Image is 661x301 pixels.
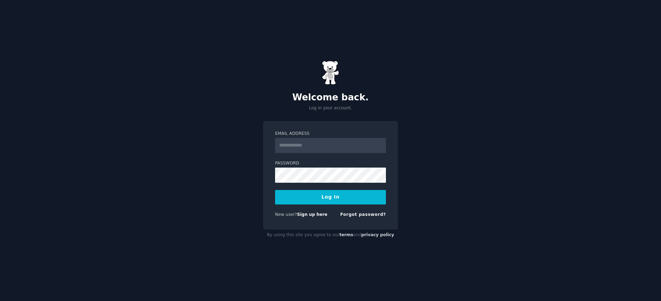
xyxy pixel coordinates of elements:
a: Sign up here [297,212,327,217]
a: Forgot password? [340,212,386,217]
button: Log In [275,190,386,204]
a: privacy policy [361,232,394,237]
h2: Welcome back. [263,92,398,103]
span: New user? [275,212,297,217]
label: Password [275,160,386,167]
label: Email Address [275,131,386,137]
p: Log in your account. [263,105,398,111]
a: terms [339,232,353,237]
div: By using this site you agree to our and [263,230,398,241]
img: Gummy Bear [322,61,339,85]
